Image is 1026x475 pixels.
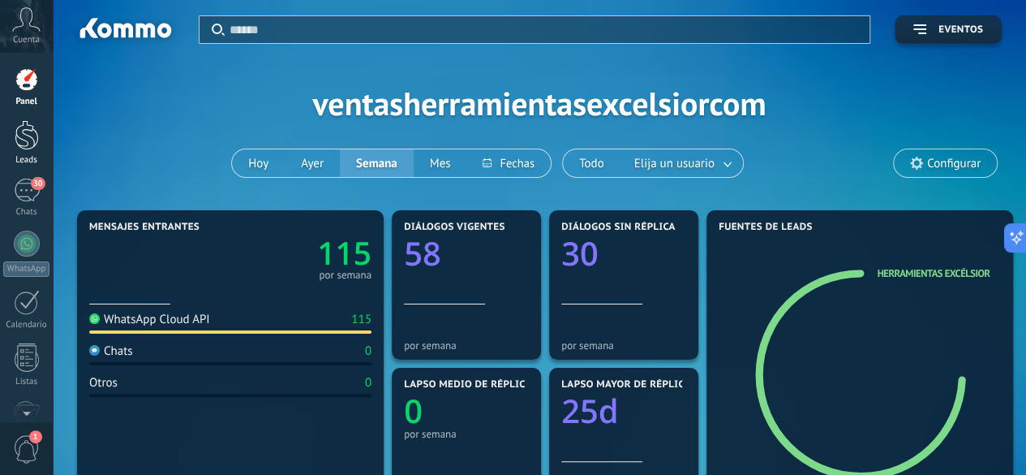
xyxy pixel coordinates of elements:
[3,320,50,330] div: Calendario
[414,149,467,177] button: Mes
[404,339,529,352] div: por semana
[13,35,40,45] span: Cuenta
[563,149,620,177] button: Todo
[89,313,100,324] img: WhatsApp Cloud API
[877,266,990,279] a: Herramientas Excélsior
[561,339,686,352] div: por semana
[89,312,210,327] div: WhatsApp Cloud API
[232,149,285,177] button: Hoy
[3,97,50,107] div: Panel
[404,388,423,433] text: 0
[317,231,371,274] text: 115
[631,153,718,175] span: Elija un usuario
[561,231,599,275] text: 30
[620,149,743,177] button: Elija un usuario
[404,231,441,275] text: 58
[365,375,371,391] div: 0
[404,379,532,391] span: Lapso medio de réplica
[3,261,49,277] div: WhatsApp
[466,149,550,177] button: Fechas
[89,343,133,359] div: Chats
[340,149,414,177] button: Semana
[29,430,42,443] span: 1
[351,312,371,327] div: 115
[3,377,50,387] div: Listas
[938,24,983,36] span: Eventos
[319,271,371,279] div: por semana
[561,388,686,433] a: 25d
[31,177,45,190] span: 30
[719,222,813,233] span: Fuentes de leads
[89,345,100,356] img: Chats
[3,207,50,218] div: Chats
[3,155,50,166] div: Leads
[285,149,340,177] button: Ayer
[895,15,1002,44] button: Eventos
[927,157,981,171] span: Configurar
[89,375,118,391] div: Otros
[230,231,371,274] a: 115
[561,379,690,391] span: Lapso mayor de réplica
[561,222,676,233] span: Diálogos sin réplica
[89,222,200,233] span: Mensajes entrantes
[365,343,371,359] div: 0
[561,388,619,433] text: 25d
[404,222,505,233] span: Diálogos vigentes
[404,428,529,440] div: por semana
